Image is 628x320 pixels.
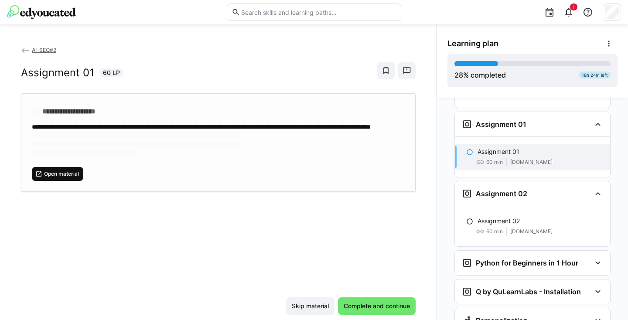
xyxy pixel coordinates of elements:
span: AI-SEQ#2 [32,47,56,53]
span: 1 [573,4,575,10]
span: 60 min [486,159,503,166]
span: Learning plan [447,39,498,48]
span: 60 LP [103,68,120,77]
span: Skip material [290,302,330,310]
h3: Assignment 02 [476,189,527,198]
button: Complete and continue [338,297,416,315]
span: 28 [454,71,463,79]
div: % completed [454,70,506,80]
button: Skip material [286,297,334,315]
span: 60 min [486,228,503,235]
p: Assignment 02 [478,217,520,225]
p: Assignment 01 [478,147,519,156]
input: Search skills and learning paths… [240,8,396,16]
span: Open material [43,170,80,177]
h3: Q by QuLearnLabs - Installation [476,287,581,296]
span: [DOMAIN_NAME] [510,159,553,166]
h3: Assignment 01 [476,120,526,129]
a: AI-SEQ#2 [21,47,56,53]
h3: Python for Beginners in 1 Hour [476,259,578,267]
span: Complete and continue [342,302,411,310]
button: Open material [32,167,83,181]
div: 18h 24m left [579,71,611,78]
h2: Assignment 01 [21,66,94,79]
span: [DOMAIN_NAME] [510,228,553,235]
